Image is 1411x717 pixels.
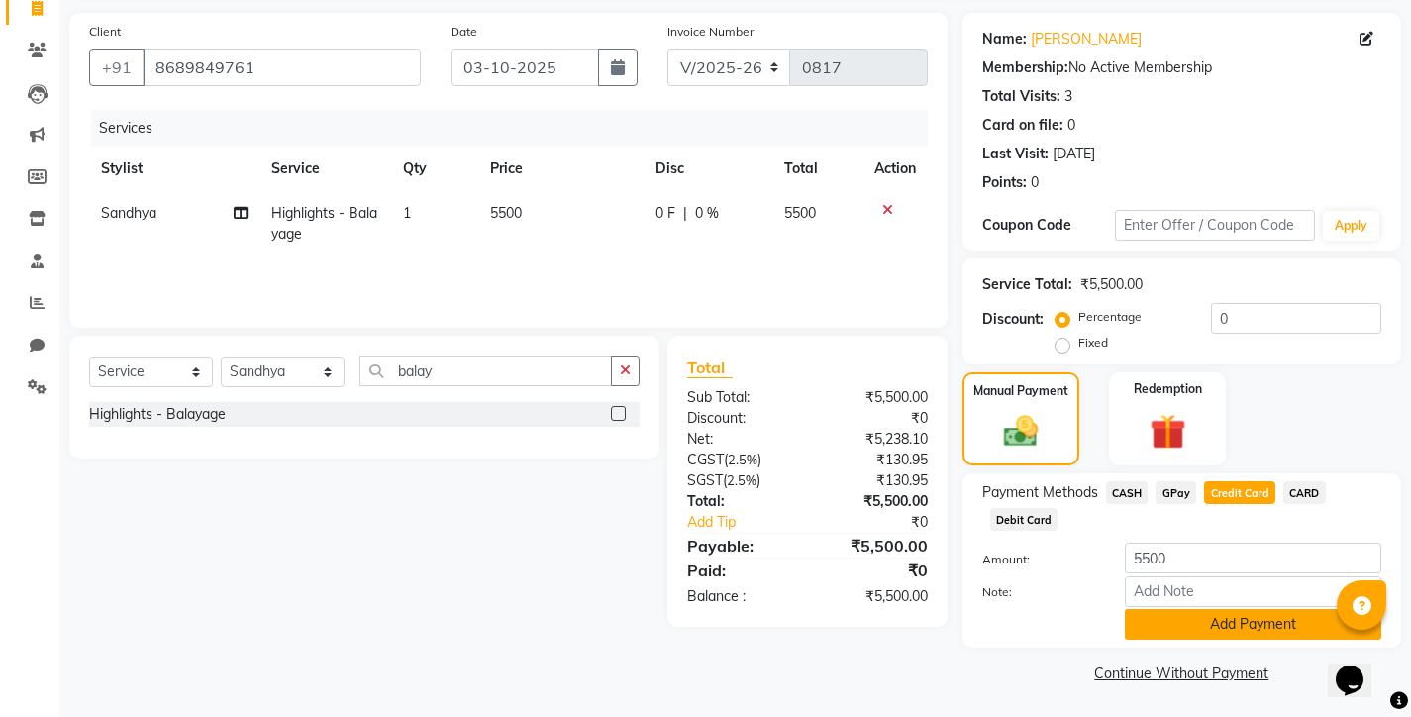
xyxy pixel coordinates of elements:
[259,147,390,191] th: Service
[1031,172,1039,193] div: 0
[1125,576,1381,607] input: Add Note
[695,203,719,224] span: 0 %
[672,450,807,470] div: ( )
[672,387,807,408] div: Sub Total:
[672,534,807,558] div: Payable:
[672,408,807,429] div: Discount:
[993,412,1049,452] img: _cash.svg
[1067,115,1075,136] div: 0
[667,23,754,41] label: Invoice Number
[391,147,478,191] th: Qty
[672,512,830,533] a: Add Tip
[1328,638,1391,697] iframe: chat widget
[982,115,1063,136] div: Card on file:
[687,471,723,489] span: SGST
[982,57,1381,78] div: No Active Membership
[672,470,807,491] div: ( )
[451,23,477,41] label: Date
[807,534,942,558] div: ₹5,500.00
[982,29,1027,50] div: Name:
[143,49,421,86] input: Search by Name/Mobile/Email/Code
[1080,274,1143,295] div: ₹5,500.00
[1283,481,1326,504] span: CARD
[973,382,1068,400] label: Manual Payment
[967,583,1110,601] label: Note:
[683,203,687,224] span: |
[1078,308,1142,326] label: Percentage
[359,356,612,386] input: Search or Scan
[1031,29,1142,50] a: [PERSON_NAME]
[727,472,756,488] span: 2.5%
[990,508,1058,531] span: Debit Card
[862,147,928,191] th: Action
[655,203,675,224] span: 0 F
[982,57,1068,78] div: Membership:
[672,491,807,512] div: Total:
[807,586,942,607] div: ₹5,500.00
[672,586,807,607] div: Balance :
[967,551,1110,568] label: Amount:
[982,274,1072,295] div: Service Total:
[1323,211,1379,241] button: Apply
[1134,380,1202,398] label: Redemption
[982,172,1027,193] div: Points:
[672,429,807,450] div: Net:
[982,482,1098,503] span: Payment Methods
[271,204,377,243] span: Highlights - Balayage
[672,559,807,582] div: Paid:
[89,49,145,86] button: +91
[807,387,942,408] div: ₹5,500.00
[1064,86,1072,107] div: 3
[1106,481,1149,504] span: CASH
[728,452,757,467] span: 2.5%
[1053,144,1095,164] div: [DATE]
[1204,481,1275,504] span: Credit Card
[982,86,1060,107] div: Total Visits:
[807,559,942,582] div: ₹0
[644,147,772,191] th: Disc
[807,450,942,470] div: ₹130.95
[101,204,156,222] span: Sandhya
[1078,334,1108,352] label: Fixed
[687,451,724,468] span: CGST
[982,309,1044,330] div: Discount:
[807,491,942,512] div: ₹5,500.00
[403,204,411,222] span: 1
[982,215,1115,236] div: Coupon Code
[1125,609,1381,640] button: Add Payment
[478,147,644,191] th: Price
[1139,410,1197,455] img: _gift.svg
[687,358,733,378] span: Total
[772,147,861,191] th: Total
[490,204,522,222] span: 5500
[89,147,259,191] th: Stylist
[1156,481,1196,504] span: GPay
[966,664,1397,684] a: Continue Without Payment
[807,429,942,450] div: ₹5,238.10
[982,144,1049,164] div: Last Visit:
[1125,543,1381,573] input: Amount
[89,23,121,41] label: Client
[807,408,942,429] div: ₹0
[89,404,226,425] div: Highlights - Balayage
[830,512,943,533] div: ₹0
[807,470,942,491] div: ₹130.95
[91,110,943,147] div: Services
[1115,210,1315,241] input: Enter Offer / Coupon Code
[784,204,816,222] span: 5500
